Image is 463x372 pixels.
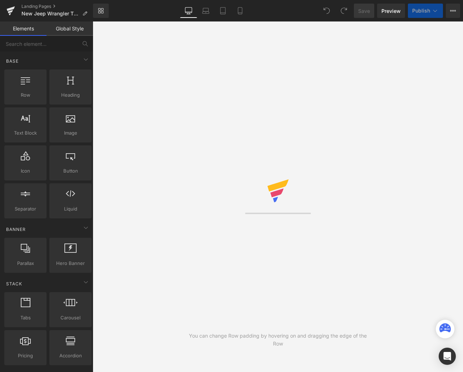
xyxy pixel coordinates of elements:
[197,4,214,18] a: Laptop
[446,4,460,18] button: More
[180,4,197,18] a: Desktop
[52,260,89,267] span: Hero Banner
[439,348,456,365] div: Open Intercom Messenger
[21,4,93,9] a: Landing Pages
[6,260,44,267] span: Parallax
[5,226,26,233] span: Banner
[52,167,89,175] span: Button
[21,11,79,16] span: New Jeep Wrangler Tire Covers Page
[185,332,371,348] div: You can change Row padding by hovering on and dragging the edge of the Row
[52,91,89,99] span: Heading
[320,4,334,18] button: Undo
[6,129,44,137] span: Text Block
[6,205,44,213] span: Separator
[6,91,44,99] span: Row
[231,4,249,18] a: Mobile
[6,352,44,359] span: Pricing
[408,4,443,18] button: Publish
[337,4,351,18] button: Redo
[358,7,370,15] span: Save
[381,7,401,15] span: Preview
[52,352,89,359] span: Accordion
[47,21,93,36] a: Global Style
[93,4,109,18] a: New Library
[412,8,430,14] span: Publish
[52,129,89,137] span: Image
[5,58,19,64] span: Base
[52,205,89,213] span: Liquid
[5,280,23,287] span: Stack
[6,167,44,175] span: Icon
[6,314,44,322] span: Tabs
[52,314,89,322] span: Carousel
[214,4,231,18] a: Tablet
[377,4,405,18] a: Preview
